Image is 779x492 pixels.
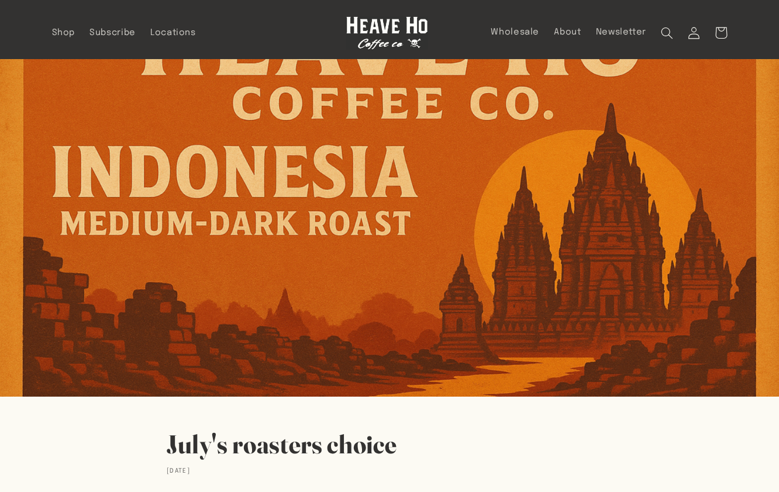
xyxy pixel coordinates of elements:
[588,19,654,45] a: Newsletter
[596,27,646,38] span: Newsletter
[547,19,588,45] a: About
[554,27,581,38] span: About
[491,27,539,38] span: Wholesale
[167,468,190,474] time: [DATE]
[143,20,203,46] a: Locations
[167,428,612,461] h1: July's roasters choice
[89,27,136,39] span: Subscribe
[484,19,547,45] a: Wholesale
[82,20,143,46] a: Subscribe
[346,16,428,50] img: Heave Ho Coffee Co
[52,27,75,39] span: Shop
[654,19,681,46] summary: Search
[150,27,196,39] span: Locations
[44,20,82,46] a: Shop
